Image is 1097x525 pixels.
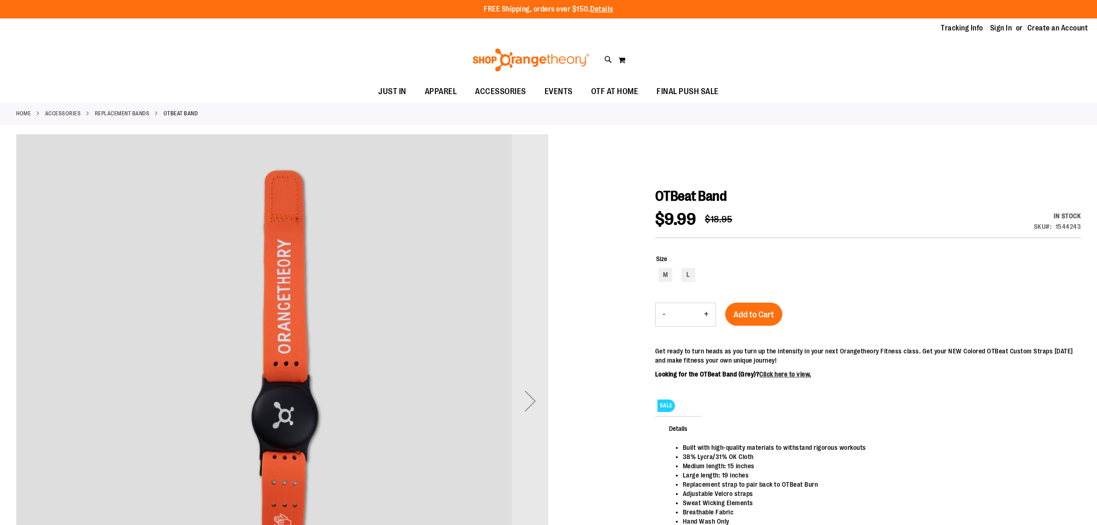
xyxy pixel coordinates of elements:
[656,303,672,326] button: Decrease product quantity
[545,81,573,102] span: EVENTS
[697,303,716,326] button: Increase product quantity
[725,303,782,326] button: Add to Cart
[471,48,591,72] img: Shop Orangetheory
[591,81,639,102] span: OTF AT HOME
[658,268,672,282] div: M
[941,23,983,33] a: Tracking Info
[1034,211,1081,221] div: In stock
[95,109,150,118] a: Replacement Bands
[475,81,526,102] span: ACCESSORIES
[484,4,613,15] p: FREE Shipping, orders over $150.
[425,81,457,102] span: APPAREL
[705,214,732,225] span: $18.95
[647,81,728,102] a: FINAL PUSH SALE
[655,370,811,378] b: Looking for the OTBeat Band (Grey)?
[416,81,466,102] a: APPAREL
[683,461,1072,471] li: Medium length: 15 inches
[582,81,648,102] a: OTF AT HOME
[683,452,1072,461] li: 38% Lycra/31% OK Cloth
[683,498,1072,507] li: Sweat Wicking Elements
[369,81,416,102] a: JUST IN
[683,443,1072,452] li: Built with high-quality materials to withstand rigorous workouts
[683,471,1072,480] li: Large length: 19 inches
[656,255,667,262] span: Size
[378,81,406,102] span: JUST IN
[1034,223,1052,230] strong: SKU
[657,81,719,102] span: FINAL PUSH SALE
[655,188,727,204] span: OTBeat Band
[45,109,81,118] a: ACCESSORIES
[590,5,613,13] a: Details
[657,400,675,412] span: SALE
[16,109,31,118] a: Home
[683,507,1072,517] li: Breathable Fabric
[672,304,697,326] input: Product quantity
[733,310,774,320] span: Add to Cart
[655,210,696,229] span: $9.99
[990,23,1012,33] a: Sign In
[164,109,198,118] strong: OTBeat Band
[535,81,582,102] a: EVENTS
[655,346,1081,365] p: Get ready to turn heads as you turn up the intensity in your next Orangetheory Fitness class. Get...
[1034,211,1081,221] div: Availability
[466,81,535,102] a: ACCESSORIES
[681,268,695,282] div: L
[655,416,701,440] span: Details
[1056,222,1081,231] div: 1544243
[683,480,1072,489] li: Replacement strap to pair back to OTBeat Burn
[1027,23,1088,33] a: Create an Account
[759,370,811,378] a: Click here to view.
[683,489,1072,498] li: Adjustable Velcro straps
